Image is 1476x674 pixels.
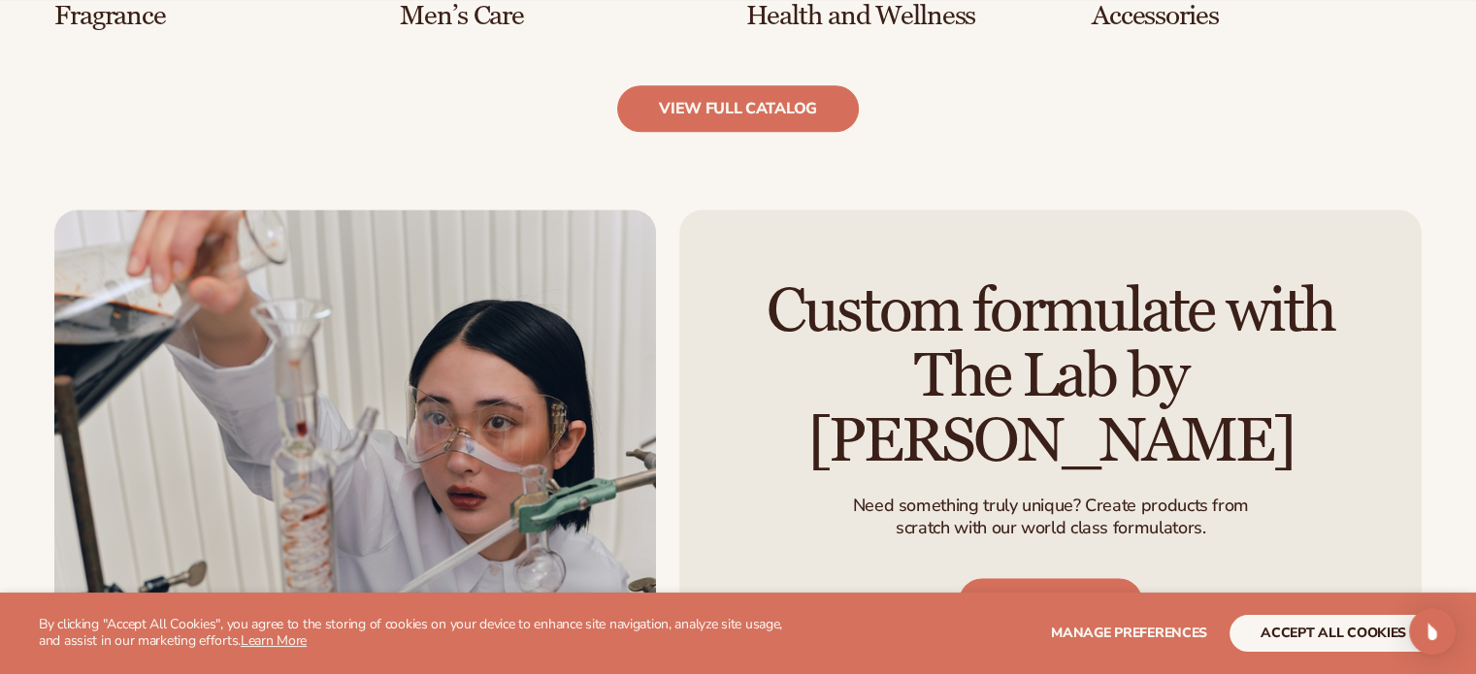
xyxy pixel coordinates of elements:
a: LEARN MORE [959,579,1142,626]
h2: Custom formulate with The Lab by [PERSON_NAME] [734,279,1367,475]
a: Learn More [241,631,307,650]
p: scratch with our world class formulators. [852,517,1248,539]
a: view full catalog [617,85,859,132]
span: Manage preferences [1051,624,1207,642]
button: accept all cookies [1230,615,1437,652]
button: Manage preferences [1051,615,1207,652]
p: By clicking "Accept All Cookies", you agree to the storing of cookies on your device to enhance s... [39,617,804,650]
div: Open Intercom Messenger [1409,608,1456,655]
p: Need something truly unique? Create products from [852,495,1248,517]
